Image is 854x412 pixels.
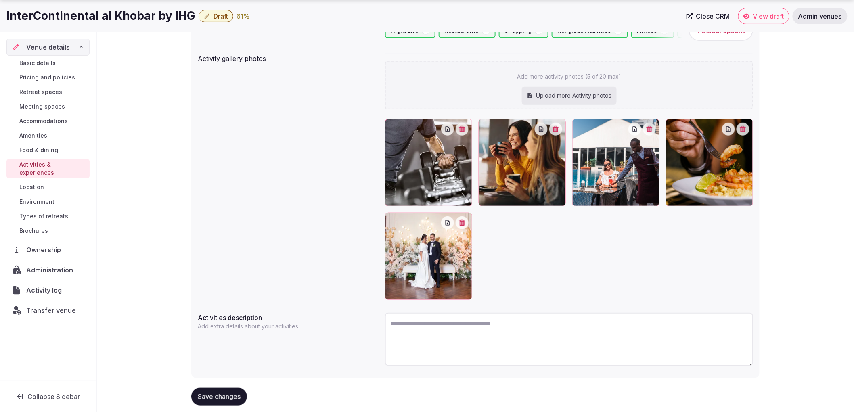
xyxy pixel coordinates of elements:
[517,73,621,81] p: Add more activity photos (5 of 20 max)
[26,305,76,315] span: Transfer venue
[19,227,48,235] span: Brochures
[793,8,848,24] a: Admin venues
[6,182,90,193] a: Location
[237,11,250,21] button: 61%
[666,119,753,206] div: rv-InterContinental-al-Khobar-by-IHG-Activities1 (1).jpg
[237,11,250,21] div: 61 %
[19,198,54,206] span: Environment
[753,12,784,20] span: View draft
[6,115,90,127] a: Accommodations
[682,8,735,24] a: Close CRM
[6,388,90,406] button: Collapse Sidebar
[19,212,68,220] span: Types of retreats
[6,101,90,112] a: Meeting spaces
[6,144,90,156] a: Food & dining
[798,12,842,20] span: Admin venues
[198,393,241,401] span: Save changes
[6,196,90,207] a: Environment
[198,322,301,330] p: Add extra details about your activities
[522,87,617,105] div: Upload more Activity photos
[479,119,566,206] div: rv-InterContinental-al-Khobar-by-IHG-Activities1 (3).jpg
[6,57,90,69] a: Basic details
[6,130,90,141] a: Amenities
[6,302,90,319] button: Transfer venue
[19,183,44,191] span: Location
[19,161,86,177] span: Activities & experiences
[6,211,90,222] a: Types of retreats
[6,241,90,258] a: Ownership
[198,50,379,63] div: Activity gallery photos
[6,8,195,24] h1: InterContinental al Khobar by IHG
[6,282,90,299] a: Activity log
[26,42,70,52] span: Venue details
[26,265,76,275] span: Administration
[19,132,47,140] span: Amenities
[738,8,789,24] a: View draft
[385,213,472,300] div: rv-InterContinental-al-Khobar-by-IHG-Activities1.jpg
[19,59,56,67] span: Basic details
[6,261,90,278] a: Administration
[19,146,58,154] span: Food & dining
[19,102,65,111] span: Meeting spaces
[191,388,247,406] button: Save changes
[6,225,90,236] a: Brochures
[26,285,65,295] span: Activity log
[6,86,90,98] a: Retreat spaces
[385,119,472,206] div: rv-InterContinental-al-Khobar-by-IHG-Activities1 (4).jpg
[19,73,75,82] span: Pricing and policies
[6,159,90,178] a: Activities & experiences
[572,119,659,206] div: rv-InterContinental-al-Khobar-by-IHG-Activities1 (2).jpg
[27,393,80,401] span: Collapse Sidebar
[19,88,62,96] span: Retreat spaces
[213,12,228,20] span: Draft
[198,314,379,321] label: Activities description
[199,10,233,22] button: Draft
[19,117,68,125] span: Accommodations
[6,72,90,83] a: Pricing and policies
[696,12,730,20] span: Close CRM
[26,245,64,255] span: Ownership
